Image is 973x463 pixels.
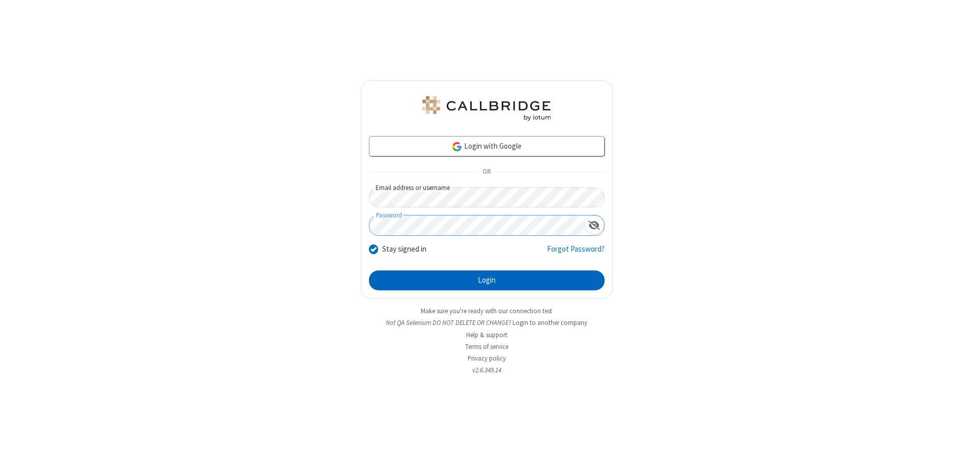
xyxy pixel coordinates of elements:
a: Make sure you're ready with our connection test [421,307,552,315]
a: Login with Google [369,136,605,156]
a: Privacy policy [468,354,506,363]
div: Show password [584,215,604,234]
a: Terms of service [465,342,508,351]
input: Password [369,215,584,235]
li: v2.6.349.14 [361,365,613,375]
label: Stay signed in [382,243,426,255]
input: Email address or username [369,187,605,207]
img: QA Selenium DO NOT DELETE OR CHANGE [420,96,553,121]
a: Help & support [466,331,507,339]
a: Forgot Password? [547,243,605,263]
button: Login to another company [512,318,587,328]
img: google-icon.png [451,141,463,152]
span: OR [478,165,495,179]
li: Not QA Selenium DO NOT DELETE OR CHANGE? [361,318,613,328]
button: Login [369,270,605,291]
